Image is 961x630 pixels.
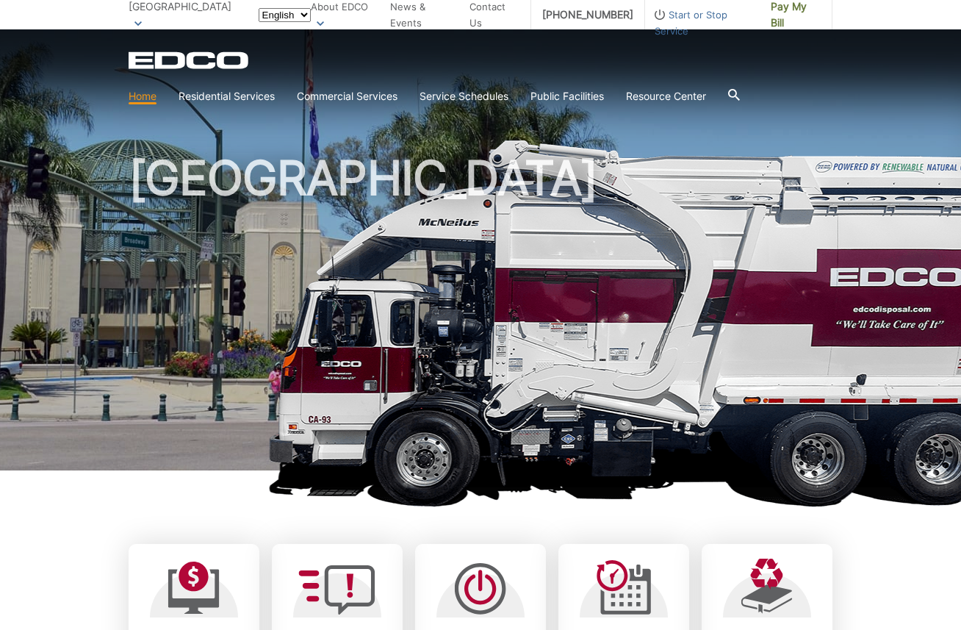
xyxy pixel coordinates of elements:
[179,88,275,104] a: Residential Services
[129,88,156,104] a: Home
[259,8,311,22] select: Select a language
[530,88,604,104] a: Public Facilities
[420,88,508,104] a: Service Schedules
[297,88,397,104] a: Commercial Services
[129,154,832,477] h1: [GEOGRAPHIC_DATA]
[129,51,251,69] a: EDCD logo. Return to the homepage.
[626,88,706,104] a: Resource Center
